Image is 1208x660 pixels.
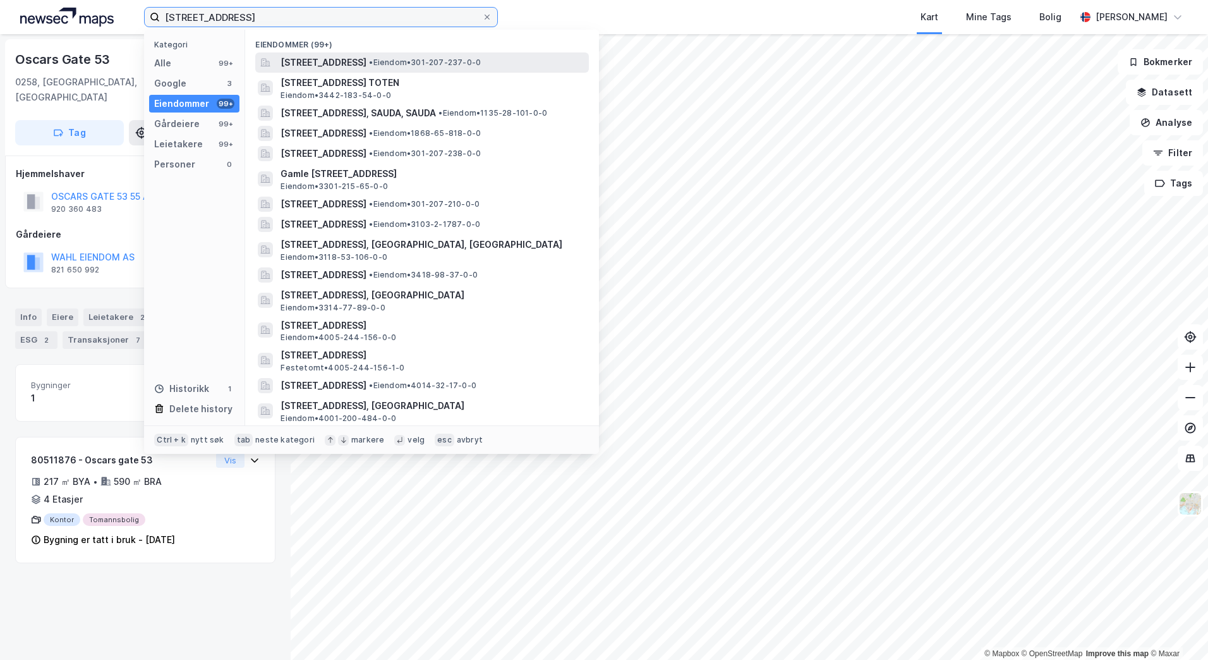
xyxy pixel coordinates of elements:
[281,146,366,161] span: [STREET_ADDRESS]
[281,252,387,262] span: Eiendom • 3118-53-106-0-0
[984,649,1019,658] a: Mapbox
[31,380,140,391] span: Bygninger
[281,55,366,70] span: [STREET_ADDRESS]
[160,8,482,27] input: Søk på adresse, matrikkel, gårdeiere, leietakere eller personer
[1178,492,1202,516] img: Z
[281,267,366,283] span: [STREET_ADDRESS]
[16,166,275,181] div: Hjemmelshaver
[83,309,154,326] div: Leietakere
[217,139,234,149] div: 99+
[369,128,373,138] span: •
[20,8,114,27] img: logo.a4113a55bc3d86da70a041830d287a7e.svg
[281,333,396,343] span: Eiendom • 4005-244-156-0-0
[216,453,245,468] button: Vis
[154,381,209,396] div: Historikk
[281,75,584,90] span: [STREET_ADDRESS] TOTEN
[15,49,112,70] div: Oscars Gate 53
[1126,80,1203,105] button: Datasett
[1130,110,1203,135] button: Analyse
[217,119,234,129] div: 99+
[281,181,388,192] span: Eiendom • 3301-215-65-0-0
[281,348,584,363] span: [STREET_ADDRESS]
[191,435,224,445] div: nytt søk
[217,99,234,109] div: 99+
[154,157,195,172] div: Personer
[457,435,483,445] div: avbryt
[281,288,584,303] span: [STREET_ADDRESS], [GEOGRAPHIC_DATA]
[15,120,124,145] button: Tag
[154,116,200,131] div: Gårdeiere
[369,270,478,280] span: Eiendom • 3418-98-37-0-0
[93,477,98,487] div: •
[921,9,938,25] div: Kart
[154,76,186,91] div: Google
[281,413,396,424] span: Eiendom • 4001-200-484-0-0
[438,108,547,118] span: Eiendom • 1135-28-101-0-0
[1142,140,1203,166] button: Filter
[1145,599,1208,660] div: Kontrollprogram for chat
[154,40,239,49] div: Kategori
[44,474,90,489] div: 217 ㎡ BYA
[408,435,425,445] div: velg
[369,199,480,209] span: Eiendom • 301-207-210-0-0
[281,363,404,373] span: Festetomt • 4005-244-156-1-0
[1086,649,1149,658] a: Improve this map
[281,90,391,101] span: Eiendom • 3442-183-54-0-0
[44,532,175,547] div: Bygning er tatt i bruk - [DATE]
[369,219,480,229] span: Eiendom • 3103-2-1787-0-0
[31,453,211,468] div: 80511876 - Oscars gate 53
[224,78,234,89] div: 3
[966,9,1012,25] div: Mine Tags
[224,159,234,169] div: 0
[369,199,373,209] span: •
[369,149,373,158] span: •
[16,227,275,242] div: Gårdeiere
[369,381,476,391] span: Eiendom • 4014-32-17-0-0
[114,474,162,489] div: 590 ㎡ BRA
[1144,171,1203,196] button: Tags
[51,265,99,275] div: 821 650 992
[369,381,373,390] span: •
[281,318,584,333] span: [STREET_ADDRESS]
[15,309,42,326] div: Info
[281,398,584,413] span: [STREET_ADDRESS], [GEOGRAPHIC_DATA]
[154,137,203,152] div: Leietakere
[281,378,366,393] span: [STREET_ADDRESS]
[31,391,140,406] div: 1
[15,75,175,105] div: 0258, [GEOGRAPHIC_DATA], [GEOGRAPHIC_DATA]
[1096,9,1168,25] div: [PERSON_NAME]
[281,106,436,121] span: [STREET_ADDRESS], SAUDA, SAUDA
[224,384,234,394] div: 1
[1022,649,1083,658] a: OpenStreetMap
[281,237,584,252] span: [STREET_ADDRESS], [GEOGRAPHIC_DATA], [GEOGRAPHIC_DATA]
[369,270,373,279] span: •
[154,56,171,71] div: Alle
[369,149,481,159] span: Eiendom • 301-207-238-0-0
[281,303,385,313] span: Eiendom • 3314-77-89-0-0
[281,217,366,232] span: [STREET_ADDRESS]
[245,30,599,52] div: Eiendommer (99+)
[47,309,78,326] div: Eiere
[136,311,148,324] div: 2
[369,219,373,229] span: •
[438,108,442,118] span: •
[281,197,366,212] span: [STREET_ADDRESS]
[154,96,209,111] div: Eiendommer
[169,401,233,417] div: Delete history
[281,166,584,181] span: Gamle [STREET_ADDRESS]
[255,435,315,445] div: neste kategori
[51,204,102,214] div: 920 360 483
[1039,9,1061,25] div: Bolig
[154,434,188,446] div: Ctrl + k
[369,128,481,138] span: Eiendom • 1868-65-818-0-0
[44,492,83,507] div: 4 Etasjer
[1118,49,1203,75] button: Bokmerker
[281,126,366,141] span: [STREET_ADDRESS]
[131,334,144,346] div: 7
[15,331,57,349] div: ESG
[234,434,253,446] div: tab
[217,58,234,68] div: 99+
[63,331,149,349] div: Transaksjoner
[1145,599,1208,660] iframe: Chat Widget
[369,58,481,68] span: Eiendom • 301-207-237-0-0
